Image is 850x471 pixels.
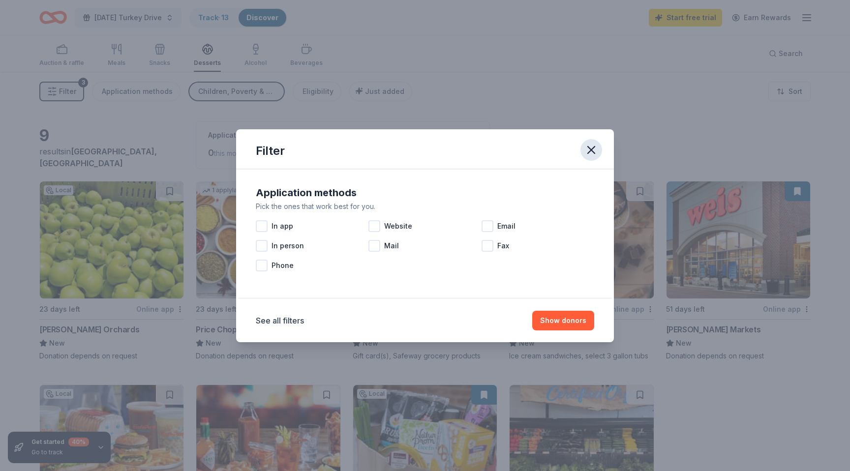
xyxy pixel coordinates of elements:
[256,201,594,212] div: Pick the ones that work best for you.
[532,311,594,330] button: Show donors
[256,185,594,201] div: Application methods
[272,240,304,252] span: In person
[384,240,399,252] span: Mail
[272,220,293,232] span: In app
[384,220,412,232] span: Website
[272,260,294,271] span: Phone
[256,315,304,326] button: See all filters
[256,143,285,159] div: Filter
[497,220,516,232] span: Email
[497,240,509,252] span: Fax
